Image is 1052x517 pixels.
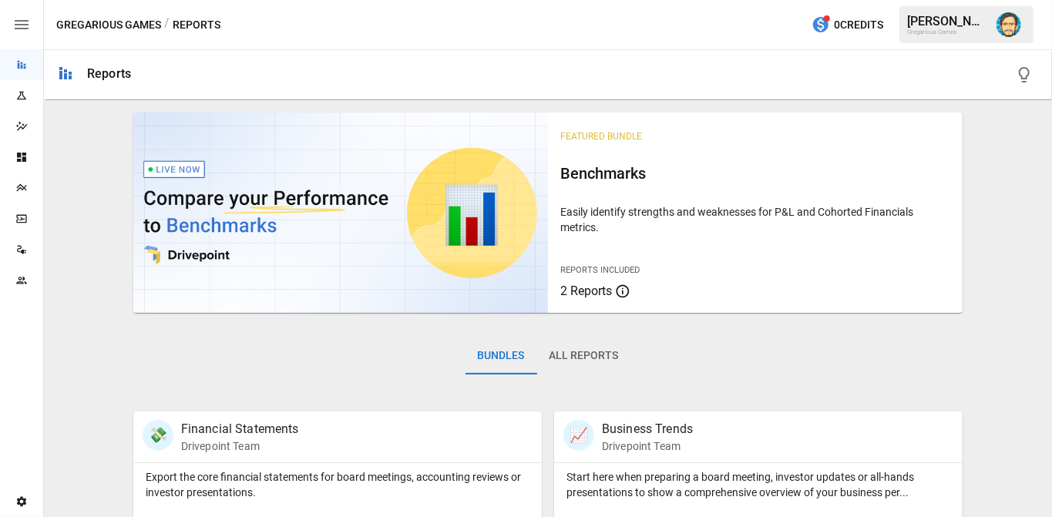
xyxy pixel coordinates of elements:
[560,161,950,186] h6: Benchmarks
[560,284,612,298] span: 2 Reports
[560,131,642,142] span: Featured Bundle
[87,66,131,81] div: Reports
[146,469,529,500] p: Export the core financial statements for board meetings, accounting reviews or investor presentat...
[143,420,173,451] div: 💸
[834,15,883,35] span: 0 Credits
[164,15,170,35] div: /
[181,438,299,454] p: Drivepoint Team
[907,29,987,35] div: Gregarious Games
[560,204,950,235] p: Easily identify strengths and weaknesses for P&L and Cohorted Financials metrics.
[602,438,693,454] p: Drivepoint Team
[56,15,161,35] button: Gregarious Games
[987,3,1030,46] button: Dana Basken
[181,420,299,438] p: Financial Statements
[805,11,889,39] button: 0Credits
[566,469,950,500] p: Start here when preparing a board meeting, investor updates or all-hands presentations to show a ...
[602,420,693,438] p: Business Trends
[560,265,640,275] span: Reports Included
[997,12,1021,37] img: Dana Basken
[563,420,594,451] div: 📈
[466,337,537,374] button: Bundles
[537,337,631,374] button: All Reports
[133,112,548,313] img: video thumbnail
[907,14,987,29] div: [PERSON_NAME]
